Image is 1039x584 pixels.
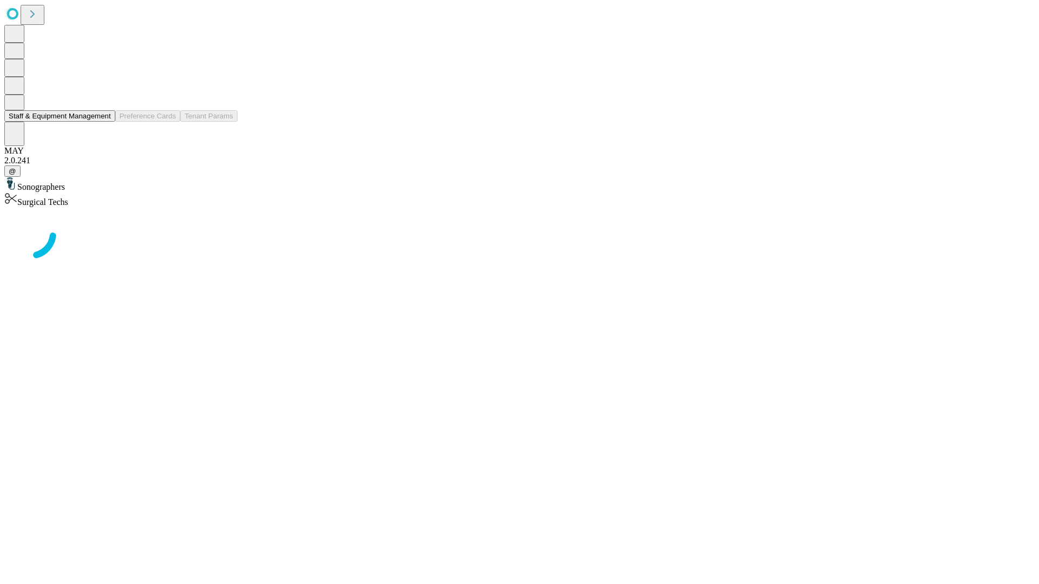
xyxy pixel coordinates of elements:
[4,177,1035,192] div: Sonographers
[4,110,115,122] button: Staff & Equipment Management
[4,192,1035,207] div: Surgical Techs
[4,156,1035,165] div: 2.0.241
[115,110,180,122] button: Preference Cards
[9,167,16,175] span: @
[180,110,238,122] button: Tenant Params
[4,146,1035,156] div: MAY
[4,165,21,177] button: @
